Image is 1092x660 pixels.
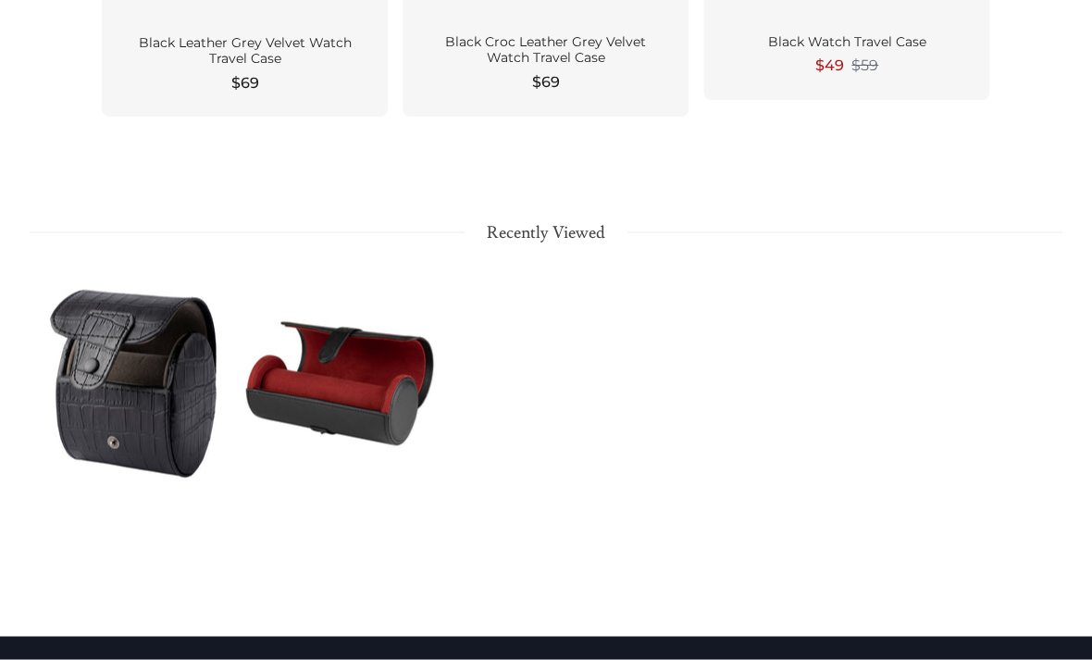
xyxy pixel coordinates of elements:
div: Black Watch Travel Case [726,35,968,52]
div: Black Leather Grey Velvet Watch Travel Case [124,35,366,68]
span: Recently Viewed [465,220,627,246]
a: Black Croc Leather Grey Velvet Watch Travel Case [30,268,236,500]
a: Black and Red 3 Watch Roll [236,268,442,500]
span: $69 [532,72,560,94]
span: $69 [231,72,259,94]
span: $59 [851,57,878,76]
div: Black Croc Leather Grey Velvet Watch Travel Case [425,35,666,68]
span: $49 [815,56,844,78]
